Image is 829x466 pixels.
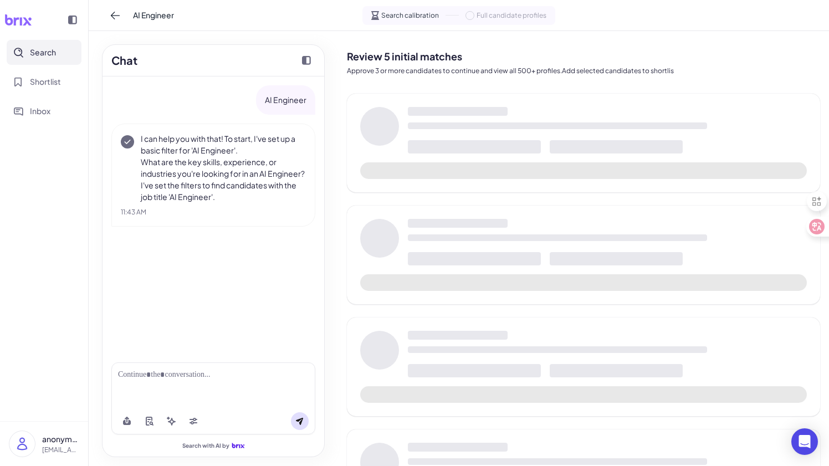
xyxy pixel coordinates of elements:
[30,76,61,88] span: Shortlist
[182,442,229,449] span: Search with AI by
[42,433,79,445] p: anonymous
[381,11,439,21] span: Search calibration
[141,133,306,156] p: I can help you with that! To start, I've set up a basic filter for 'AI Engineer'.
[9,431,35,457] img: user_logo.png
[7,99,81,124] button: Inbox
[7,69,81,94] button: Shortlist
[30,105,50,117] span: Inbox
[291,412,309,430] button: Send message
[121,207,306,217] div: 11:43 AM
[111,52,137,69] h2: Chat
[298,52,315,69] button: Collapse chat
[7,40,81,65] button: Search
[141,156,306,203] p: What are the key skills, experience, or industries you're looking for in an AI Engineer? I've set...
[347,49,820,64] h2: Review 5 initial matches
[477,11,546,21] span: Full candidate profiles
[791,428,818,455] div: Open Intercom Messenger
[30,47,56,58] span: Search
[133,9,174,21] span: AI Engineer
[265,94,306,106] p: AI Engineer
[347,66,820,76] p: Approve 3 or more candidates to continue and view all 500+ profiles.Add selected candidates to sh...
[42,445,79,455] p: [EMAIL_ADDRESS][DOMAIN_NAME]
